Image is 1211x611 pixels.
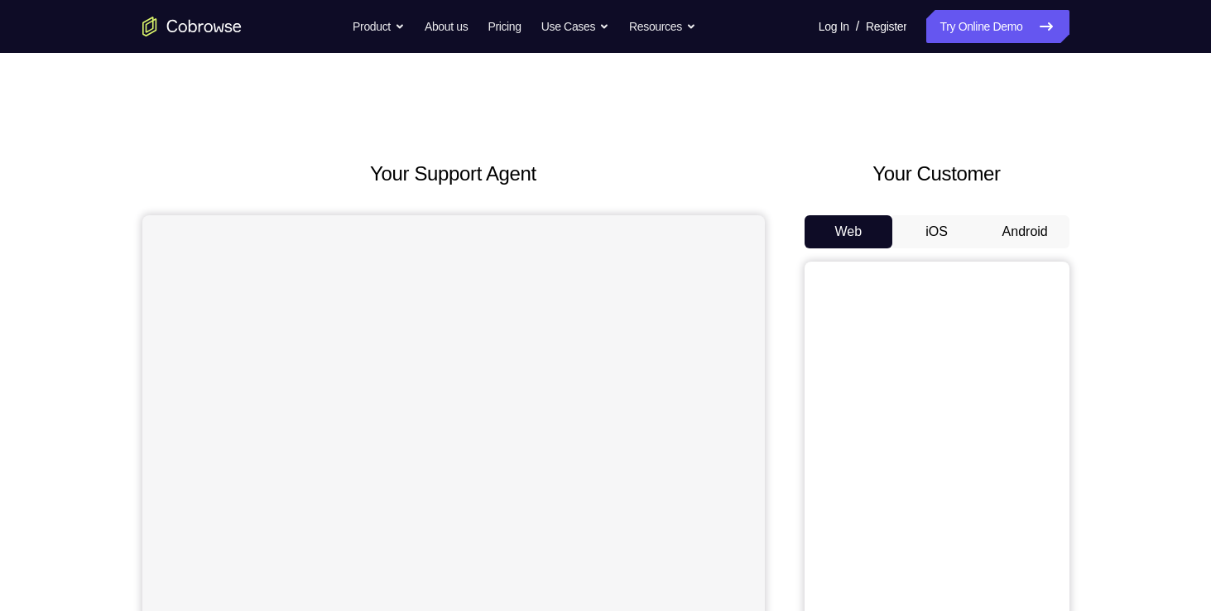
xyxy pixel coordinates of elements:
a: About us [425,10,468,43]
button: Web [805,215,893,248]
a: Pricing [488,10,521,43]
button: Use Cases [541,10,609,43]
a: Log In [819,10,849,43]
h2: Your Support Agent [142,159,765,189]
a: Register [866,10,906,43]
span: / [856,17,859,36]
h2: Your Customer [805,159,1069,189]
button: Resources [629,10,696,43]
a: Try Online Demo [926,10,1069,43]
a: Go to the home page [142,17,242,36]
button: Android [981,215,1069,248]
button: Product [353,10,405,43]
button: iOS [892,215,981,248]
